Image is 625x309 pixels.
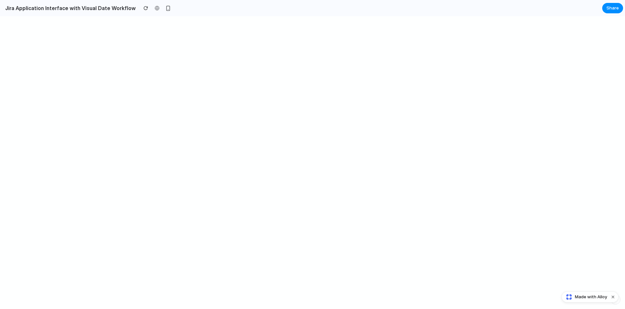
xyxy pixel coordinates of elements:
button: Dismiss watermark [609,293,617,301]
span: Made with Alloy [575,294,607,300]
button: Share [602,3,623,13]
h2: Jira Application Interface with Visual Date Workflow [3,4,136,12]
span: Share [606,5,619,11]
a: Made with Alloy [562,294,608,300]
